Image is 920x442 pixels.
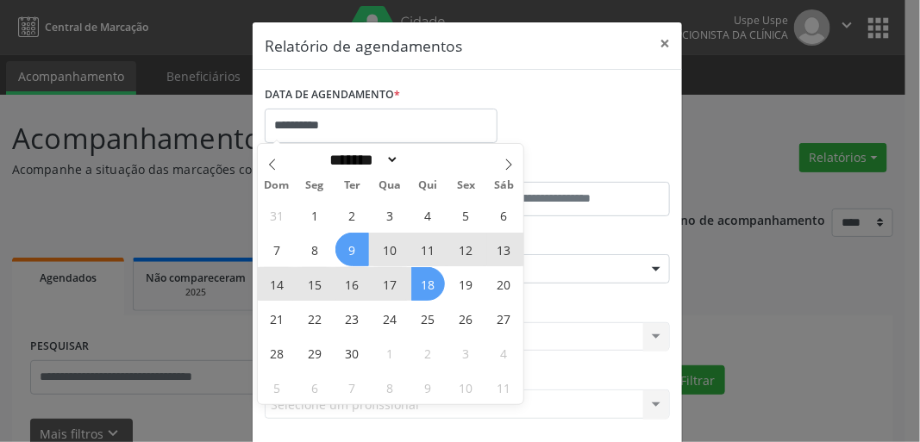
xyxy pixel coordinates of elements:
[487,336,521,370] span: Outubro 4, 2025
[449,267,483,301] span: Setembro 19, 2025
[411,302,445,335] span: Setembro 25, 2025
[335,370,369,404] span: Outubro 7, 2025
[260,302,293,335] span: Setembro 21, 2025
[335,198,369,232] span: Setembro 2, 2025
[297,302,331,335] span: Setembro 22, 2025
[373,302,407,335] span: Setembro 24, 2025
[449,370,483,404] span: Outubro 10, 2025
[449,233,483,266] span: Setembro 12, 2025
[297,370,331,404] span: Outubro 6, 2025
[447,180,485,191] span: Sex
[334,180,372,191] span: Ter
[260,267,293,301] span: Setembro 14, 2025
[485,180,523,191] span: Sáb
[265,34,462,57] h5: Relatório de agendamentos
[449,198,483,232] span: Setembro 5, 2025
[260,233,293,266] span: Setembro 7, 2025
[449,336,483,370] span: Outubro 3, 2025
[373,336,407,370] span: Outubro 1, 2025
[411,233,445,266] span: Setembro 11, 2025
[335,267,369,301] span: Setembro 16, 2025
[335,336,369,370] span: Setembro 30, 2025
[373,267,407,301] span: Setembro 17, 2025
[373,370,407,404] span: Outubro 8, 2025
[411,370,445,404] span: Outubro 9, 2025
[487,267,521,301] span: Setembro 20, 2025
[648,22,682,65] button: Close
[411,198,445,232] span: Setembro 4, 2025
[297,336,331,370] span: Setembro 29, 2025
[472,155,670,182] label: ATÉ
[297,198,331,232] span: Setembro 1, 2025
[373,233,407,266] span: Setembro 10, 2025
[335,233,369,266] span: Setembro 9, 2025
[399,151,456,169] input: Year
[410,180,447,191] span: Qui
[373,198,407,232] span: Setembro 3, 2025
[335,302,369,335] span: Setembro 23, 2025
[297,233,331,266] span: Setembro 8, 2025
[296,180,334,191] span: Seg
[265,82,400,109] label: DATA DE AGENDAMENTO
[487,302,521,335] span: Setembro 27, 2025
[487,370,521,404] span: Outubro 11, 2025
[449,302,483,335] span: Setembro 26, 2025
[258,180,296,191] span: Dom
[411,336,445,370] span: Outubro 2, 2025
[411,267,445,301] span: Setembro 18, 2025
[260,198,293,232] span: Agosto 31, 2025
[372,180,410,191] span: Qua
[260,370,293,404] span: Outubro 5, 2025
[324,151,400,169] select: Month
[487,198,521,232] span: Setembro 6, 2025
[260,336,293,370] span: Setembro 28, 2025
[487,233,521,266] span: Setembro 13, 2025
[297,267,331,301] span: Setembro 15, 2025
